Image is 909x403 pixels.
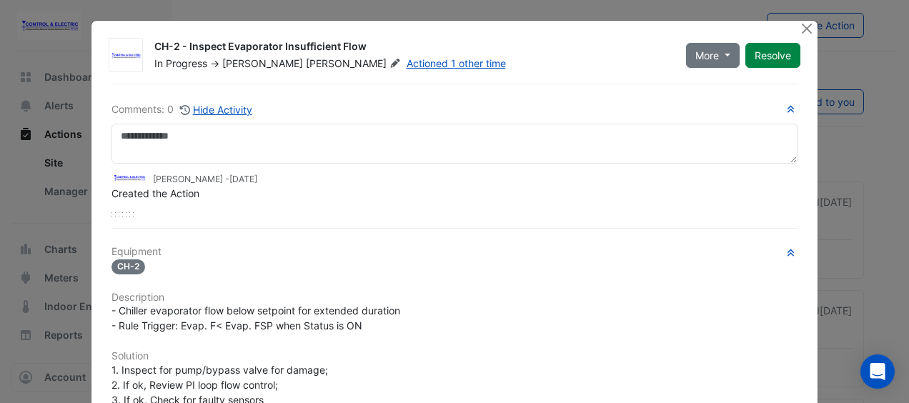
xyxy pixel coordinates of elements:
img: Control & Electric [111,170,147,186]
button: Close [800,21,815,36]
span: [PERSON_NAME] [222,57,303,69]
button: Resolve [745,43,800,68]
div: Comments: 0 [111,101,253,118]
span: [PERSON_NAME] [306,56,403,71]
a: Actioned 1 other time [407,57,506,69]
span: -> [210,57,219,69]
span: In Progress [154,57,207,69]
button: Hide Activity [179,101,253,118]
span: Created the Action [111,187,199,199]
span: - Chiller evaporator flow below setpoint for extended duration - Rule Trigger: Evap. F< Evap. FSP... [111,304,400,332]
h6: Description [111,292,798,304]
small: [PERSON_NAME] - [153,173,257,186]
h6: Equipment [111,246,798,258]
span: 2025-10-10 13:42:35 [229,174,257,184]
button: More [686,43,740,68]
h6: Solution [111,350,798,362]
div: Open Intercom Messenger [860,354,895,389]
span: More [695,48,719,63]
span: CH-2 [111,259,145,274]
img: Control & Electric [109,49,142,63]
div: CH-2 - Inspect Evaporator Insufficient Flow [154,39,669,56]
